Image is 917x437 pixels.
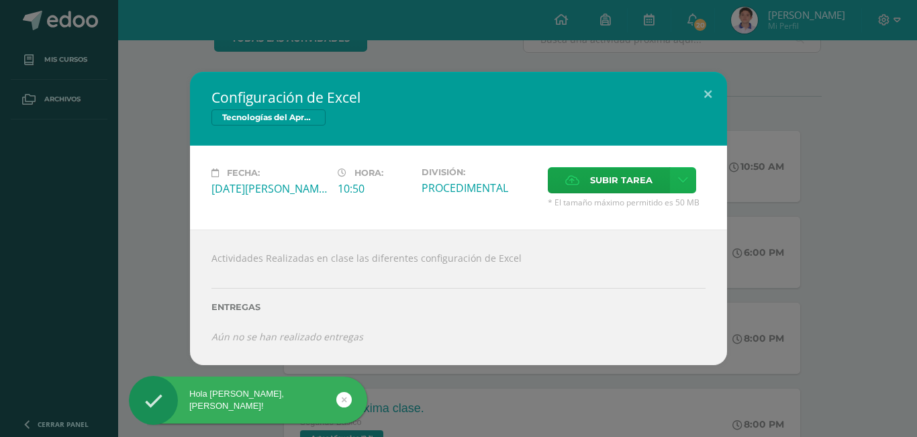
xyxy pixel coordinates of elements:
[211,330,363,343] i: Aún no se han realizado entregas
[211,109,326,126] span: Tecnologías del Aprendizaje y la Comunicación
[422,167,537,177] label: División:
[590,168,653,193] span: Subir tarea
[548,197,706,208] span: * El tamaño máximo permitido es 50 MB
[422,181,537,195] div: PROCEDIMENTAL
[211,302,706,312] label: Entregas
[211,88,706,107] h2: Configuración de Excel
[129,388,367,412] div: Hola [PERSON_NAME], [PERSON_NAME]!
[689,72,727,117] button: Close (Esc)
[190,230,727,365] div: Actividades Realizadas en clase las diferentes configuración de Excel
[211,181,327,196] div: [DATE][PERSON_NAME]
[354,168,383,178] span: Hora:
[227,168,260,178] span: Fecha:
[338,181,411,196] div: 10:50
